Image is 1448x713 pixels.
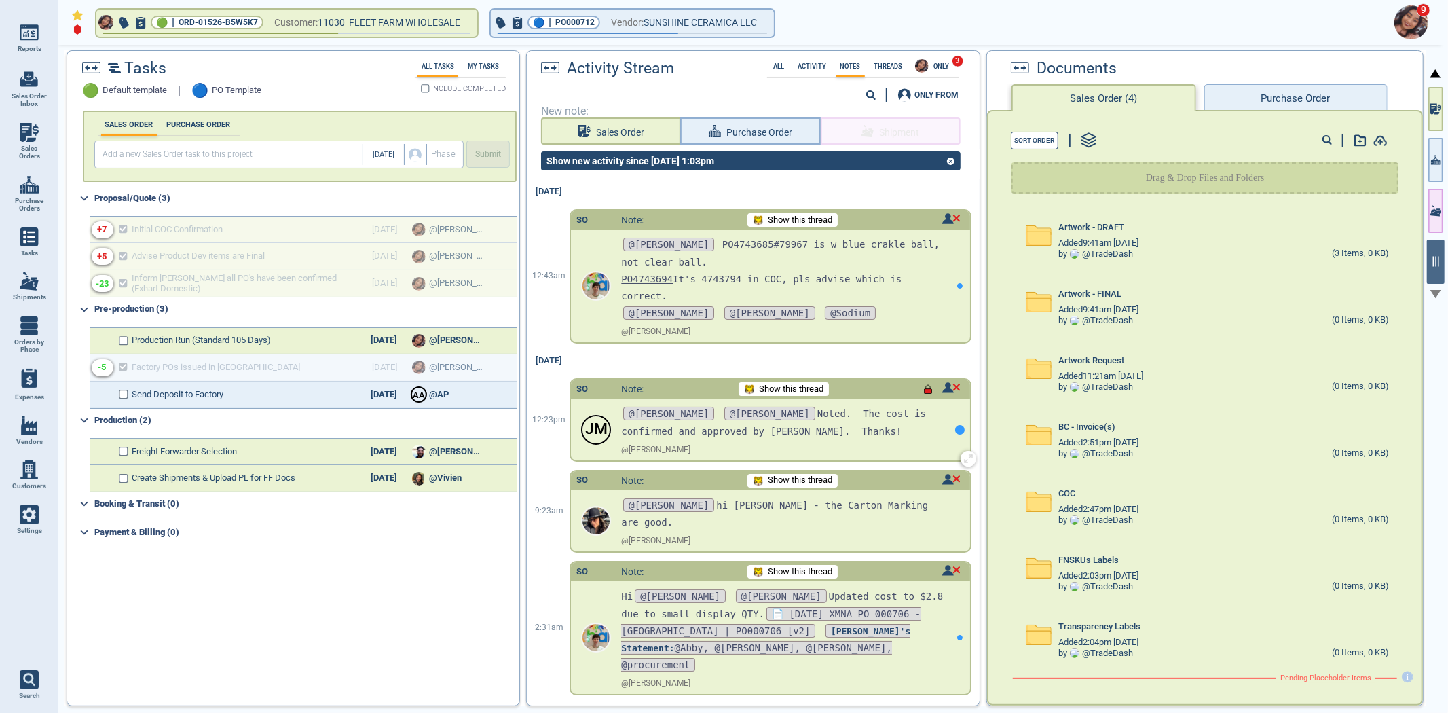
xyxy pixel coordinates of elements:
span: @[PERSON_NAME] [429,447,483,457]
span: Pending Placeholder Items [1280,674,1371,683]
span: 3 [952,55,963,67]
span: @[PERSON_NAME] [623,407,714,420]
img: diamond [73,24,81,35]
span: 🔵 [192,83,209,98]
div: (3 Items, 0 KB) [1332,249,1389,259]
div: by @ TradeDash [1058,648,1133,659]
span: 🟢 [156,18,168,27]
label: PURCHASE ORDER [163,120,235,129]
img: unread icon [942,213,961,224]
div: by @ TradeDash [1058,382,1133,392]
div: (0 Items, 0 KB) [1332,515,1389,526]
img: Avatar [412,445,426,458]
span: Note: [621,475,644,486]
span: Search [19,692,40,700]
div: SO [576,215,588,225]
input: Add a new Sales Order task to this project [98,144,363,165]
span: [DATE] [373,151,394,160]
img: Tiger_Face [744,384,755,395]
div: by @ TradeDash [1058,449,1133,459]
button: Purchase Order [1204,84,1388,111]
img: Avatar [1070,249,1079,259]
span: 📄 [DATE] XMNA PO 000706 - [GEOGRAPHIC_DATA] | PO000706 [v2] [621,607,921,638]
span: Orders by Phase [11,338,48,354]
span: @Abby, @[PERSON_NAME], @[PERSON_NAME], @procurement [621,624,910,672]
img: unread icon [942,565,961,576]
p: hi [PERSON_NAME] - the Carton Marking are good. [621,497,949,531]
span: Customers [12,482,46,490]
span: @ [PERSON_NAME] [621,679,690,689]
span: Sales Order [596,124,644,141]
span: INCLUDE COMPLETED [431,86,506,92]
span: @[PERSON_NAME] [623,498,714,512]
img: Avatar [412,472,426,486]
div: +7 [98,225,107,235]
span: @AP [429,390,449,400]
span: Customer: [274,14,318,31]
label: SALES ORDER [101,120,157,129]
div: -5 [98,363,107,373]
span: 🔵 [533,18,544,27]
span: | [179,85,181,97]
button: 🔵|PO000712Vendor:SUNSHINE CERAMICA LLC [491,10,774,37]
span: Default template [103,86,168,96]
button: Sales Order (4) [1011,84,1196,111]
img: Avatar [1070,382,1079,392]
span: Added 2:04pm [DATE] [1058,638,1138,648]
span: Tasks [125,60,167,77]
img: Avatar [1070,316,1079,325]
span: Expenses [15,393,44,401]
img: menu_icon [20,23,39,42]
span: Vendors [16,438,43,446]
span: Artwork - FINAL [1058,289,1121,299]
span: Tasks [21,249,38,257]
div: (0 Items, 0 KB) [1332,648,1389,659]
button: Sales Order [541,117,681,145]
span: Artwork - DRAFT [1058,223,1124,233]
span: PO Template [212,86,262,96]
img: menu_icon [20,505,39,524]
div: [DATE] [529,348,570,374]
button: Purchase Order [680,117,820,145]
span: Activity Stream [567,60,674,77]
p: #79967 is w blue crakle ball, not clear ball. [621,236,949,270]
span: @ [PERSON_NAME] [621,536,690,546]
img: menu_icon [20,416,39,435]
div: [DATE] [360,335,407,346]
span: Added 9:41am [DATE] [1058,305,1138,315]
button: Avatar🟢|ORD-01526-B5W5K7Customer:11030 FLEET FARM WHOLESALE [96,10,477,37]
p: It's 4743794 in COC, pls advise which is correct. [621,271,949,305]
img: Avatar [582,507,610,534]
img: menu_icon [20,175,39,194]
span: Create Shipments & Upload PL for FF Docs [132,473,296,483]
span: Sales Orders [11,145,48,160]
span: Vendor: [611,14,644,31]
img: Avatar [1070,449,1079,458]
div: by @ TradeDash [1058,515,1133,526]
div: by @ TradeDash [1058,316,1133,326]
span: @[PERSON_NAME] [623,306,714,320]
img: Avatar [98,15,113,30]
div: (0 Items, 0 KB) [1332,448,1389,459]
span: Sales Order Inbox [11,92,48,108]
span: @ [PERSON_NAME] [621,327,690,337]
div: [DATE] [360,473,407,483]
span: Show this thread [768,567,832,577]
span: 2:31am [535,623,563,633]
span: Show this thread [768,215,832,225]
span: @[PERSON_NAME] [429,335,483,346]
span: Purchase Order [726,124,792,141]
span: Show this thread [768,475,832,486]
span: SUNSHINE CERAMICA LLC [644,14,757,31]
span: Added 11:21am [DATE] [1058,371,1143,382]
label: All [770,62,789,70]
div: (0 Items, 0 KB) [1332,581,1389,592]
div: by @ TradeDash [1058,582,1133,592]
img: Avatar [1070,515,1079,525]
img: Avatar [1070,582,1079,591]
span: FNSKUs Labels [1058,555,1119,566]
div: ONLY FROM [915,91,959,99]
div: Production (2) [95,409,517,431]
span: 9:23am [535,507,563,516]
span: ORD-01526-B5W5K7 [179,16,258,29]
